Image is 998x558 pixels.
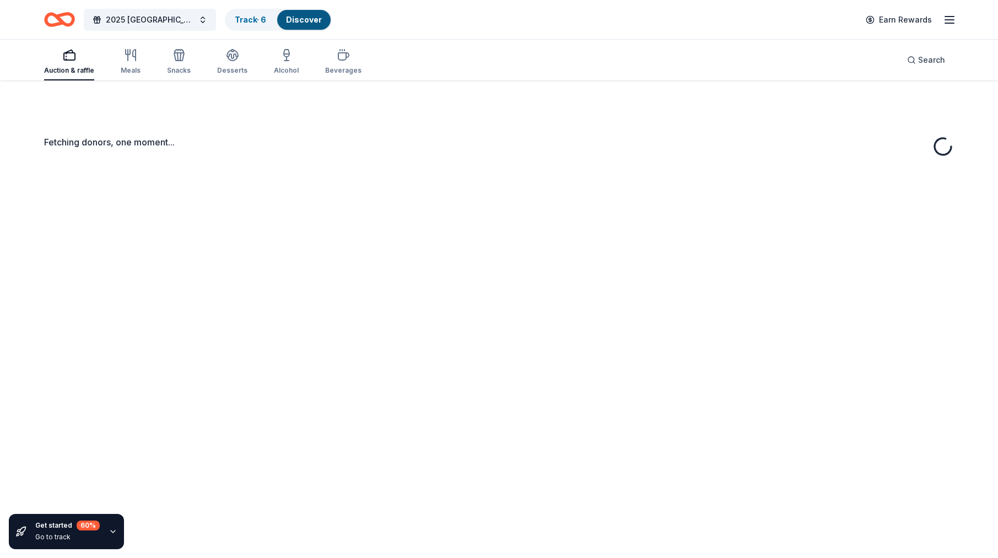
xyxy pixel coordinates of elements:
[77,521,100,530] div: 60 %
[44,44,94,80] button: Auction & raffle
[274,44,299,80] button: Alcohol
[898,49,954,71] button: Search
[35,533,100,541] div: Go to track
[918,53,945,67] span: Search
[121,44,141,80] button: Meals
[859,10,938,30] a: Earn Rewards
[84,9,216,31] button: 2025 [GEOGRAPHIC_DATA], [GEOGRAPHIC_DATA] 449th Bomb Group WWII Reunion
[121,66,141,75] div: Meals
[217,66,247,75] div: Desserts
[106,13,194,26] span: 2025 [GEOGRAPHIC_DATA], [GEOGRAPHIC_DATA] 449th Bomb Group WWII Reunion
[325,44,362,80] button: Beverages
[225,9,332,31] button: Track· 6Discover
[286,15,322,24] a: Discover
[167,44,191,80] button: Snacks
[44,7,75,32] a: Home
[167,66,191,75] div: Snacks
[44,66,94,75] div: Auction & raffle
[235,15,266,24] a: Track· 6
[274,66,299,75] div: Alcohol
[44,136,954,149] div: Fetching donors, one moment...
[217,44,247,80] button: Desserts
[35,521,100,530] div: Get started
[325,66,362,75] div: Beverages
